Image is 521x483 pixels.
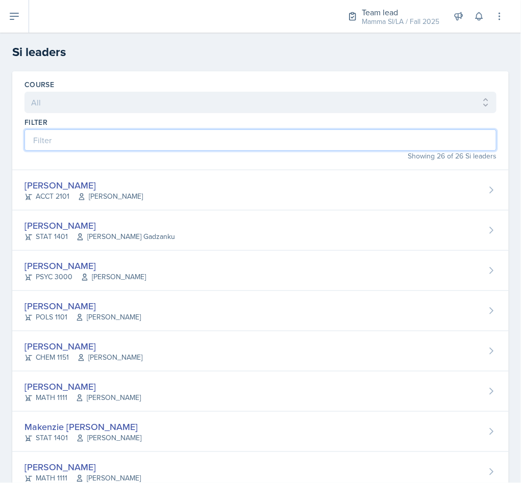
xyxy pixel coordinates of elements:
[24,178,143,192] div: [PERSON_NAME]
[362,6,439,18] div: Team lead
[24,433,141,443] div: STAT 1401
[76,312,141,323] span: [PERSON_NAME]
[24,79,54,90] label: Course
[24,352,142,363] div: CHEM 1151
[24,259,146,273] div: [PERSON_NAME]
[12,371,509,412] a: [PERSON_NAME] MATH 1111[PERSON_NAME]
[24,231,175,242] div: STAT 1401
[24,117,47,127] label: Filter
[12,291,509,331] a: [PERSON_NAME] POLS 1101[PERSON_NAME]
[24,299,141,313] div: [PERSON_NAME]
[24,191,143,202] div: ACCT 2101
[24,420,141,434] div: Makenzie [PERSON_NAME]
[12,43,509,61] h2: Si leaders
[76,392,141,403] span: [PERSON_NAME]
[12,210,509,251] a: [PERSON_NAME] STAT 1401[PERSON_NAME] Gadzanku
[362,16,439,27] div: Mamma SI/LA / Fall 2025
[12,412,509,452] a: Makenzie [PERSON_NAME] STAT 1401[PERSON_NAME]
[24,380,141,393] div: [PERSON_NAME]
[12,331,509,371] a: [PERSON_NAME] CHEM 1151[PERSON_NAME]
[24,312,141,323] div: POLS 1101
[24,460,141,474] div: [PERSON_NAME]
[12,170,509,210] a: [PERSON_NAME] ACCT 2101[PERSON_NAME]
[24,272,146,282] div: PSYC 3000
[24,392,141,403] div: MATH 1111
[76,231,175,242] span: [PERSON_NAME] Gadzanku
[78,191,143,202] span: [PERSON_NAME]
[24,219,175,232] div: [PERSON_NAME]
[12,251,509,291] a: [PERSON_NAME] PSYC 3000[PERSON_NAME]
[76,433,141,443] span: [PERSON_NAME]
[24,151,497,162] div: Showing 26 of 26 Si leaders
[24,339,142,353] div: [PERSON_NAME]
[24,129,497,151] input: Filter
[81,272,146,282] span: [PERSON_NAME]
[77,352,142,363] span: [PERSON_NAME]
